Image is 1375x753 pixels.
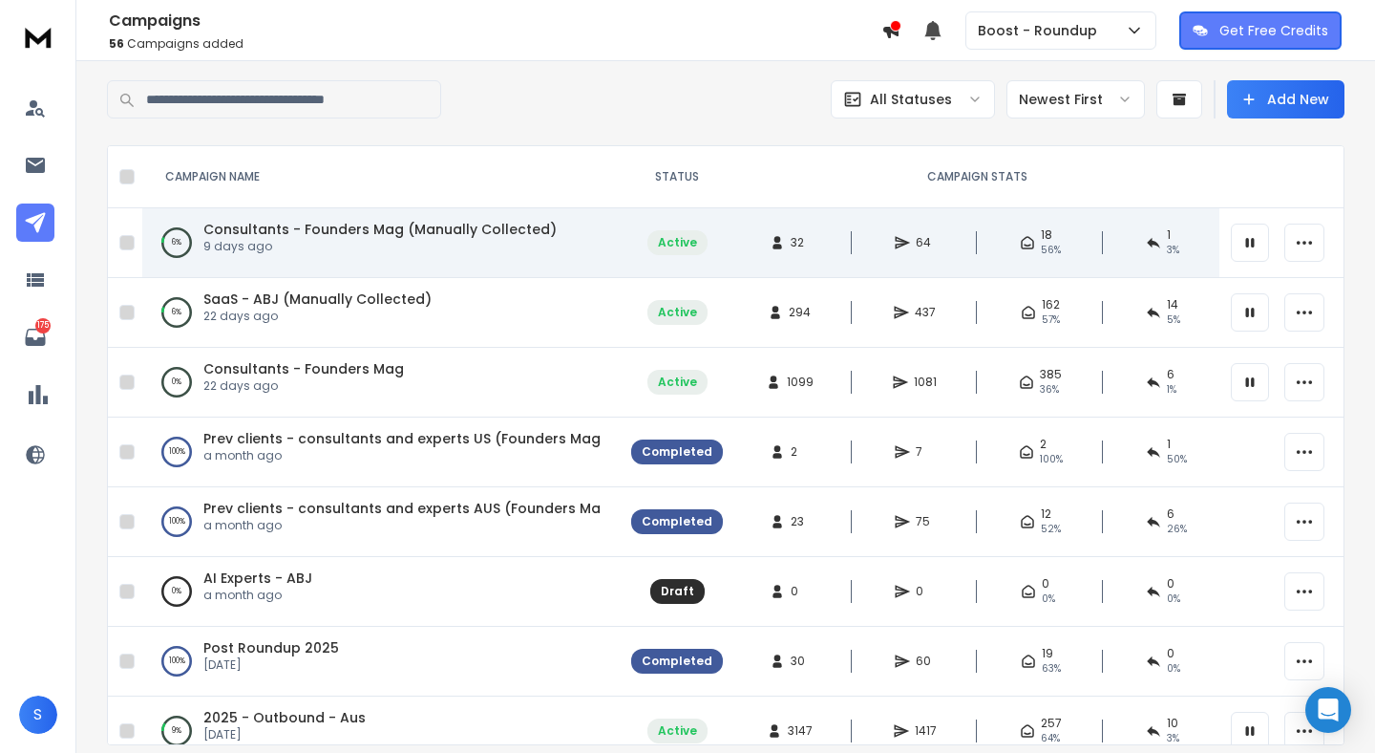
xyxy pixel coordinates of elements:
[203,429,607,448] a: Prev clients - consultants and experts US (Founders Mag)
[916,584,935,599] span: 0
[789,305,811,320] span: 294
[658,375,697,390] div: Active
[169,512,185,531] p: 100 %
[109,10,881,32] h1: Campaigns
[1305,687,1351,733] div: Open Intercom Messenger
[16,318,54,356] a: 175
[172,233,181,252] p: 6 %
[203,708,366,727] a: 2025 - Outbound - Aus
[142,278,620,348] td: 6%SaaS - ABJ (Manually Collected)22 days ago
[1219,21,1328,40] p: Get Free Credits
[915,723,937,739] span: 1417
[916,235,935,250] span: 64
[1167,367,1174,382] span: 6
[203,499,617,518] a: Prev clients - consultants and experts AUS (Founders Mag)
[915,305,936,320] span: 437
[109,35,124,52] span: 56
[1041,227,1052,243] span: 18
[791,235,810,250] span: 32
[203,569,312,588] a: AI Experts - ABJ
[1041,506,1051,522] span: 12
[870,90,952,109] p: All Statuses
[172,373,181,392] p: 0 %
[642,654,712,669] div: Completed
[1179,11,1342,50] button: Get Free Credits
[1227,80,1344,118] button: Add New
[1041,522,1061,537] span: 52 %
[1167,576,1174,592] span: 0
[203,290,432,309] a: SaaS - ABJ (Manually Collected)
[1167,592,1180,607] span: 0%
[35,318,51,333] p: 175
[1167,661,1180,677] span: 0 %
[916,444,935,460] span: 7
[1167,297,1178,312] span: 14
[791,514,810,529] span: 23
[1167,506,1174,522] span: 6
[1167,382,1176,398] span: 1 %
[1167,227,1171,243] span: 1
[1042,576,1049,592] span: 0
[734,146,1219,208] th: CAMPAIGN STATS
[203,727,366,742] p: [DATE]
[203,448,601,463] p: a month ago
[978,21,1105,40] p: Boost - Roundup
[203,220,557,239] a: Consultants - Founders Mag (Manually Collected)
[1042,312,1060,328] span: 57 %
[1167,646,1174,661] span: 0
[1167,731,1179,746] span: 3 %
[142,627,620,697] td: 100%Post Roundup 2025[DATE]
[658,235,697,250] div: Active
[203,657,339,673] p: [DATE]
[1006,80,1145,118] button: Newest First
[620,146,734,208] th: STATUS
[142,348,620,418] td: 0%Consultants - Founders Mag22 days ago
[1040,382,1059,398] span: 36 %
[916,514,935,529] span: 75
[1042,592,1055,607] span: 0%
[19,696,57,734] button: S
[1167,312,1180,328] span: 5 %
[1167,243,1179,258] span: 3 %
[642,514,712,529] div: Completed
[791,654,810,669] span: 30
[642,444,712,460] div: Completed
[658,723,697,739] div: Active
[142,487,620,557] td: 100%Prev clients - consultants and experts AUS (Founders Mag)a month ago
[1167,522,1187,537] span: 26 %
[169,442,185,462] p: 100 %
[1041,731,1060,746] span: 64 %
[791,584,810,599] span: 0
[788,723,813,739] span: 3147
[172,582,181,601] p: 0 %
[1041,243,1061,258] span: 56 %
[203,588,312,603] p: a month ago
[203,309,432,324] p: 22 days ago
[791,444,810,460] span: 2
[142,146,620,208] th: CAMPAIGN NAME
[1042,646,1053,661] span: 19
[1167,437,1171,452] span: 1
[1040,367,1062,382] span: 385
[169,652,185,671] p: 100 %
[203,638,339,657] span: Post Roundup 2025
[658,305,697,320] div: Active
[1041,716,1062,731] span: 257
[661,584,694,599] div: Draft
[203,359,404,378] a: Consultants - Founders Mag
[19,19,57,54] img: logo
[1167,452,1187,467] span: 50 %
[142,557,620,627] td: 0%AI Experts - ABJa month ago
[109,36,881,52] p: Campaigns added
[203,518,601,533] p: a month ago
[916,654,935,669] span: 60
